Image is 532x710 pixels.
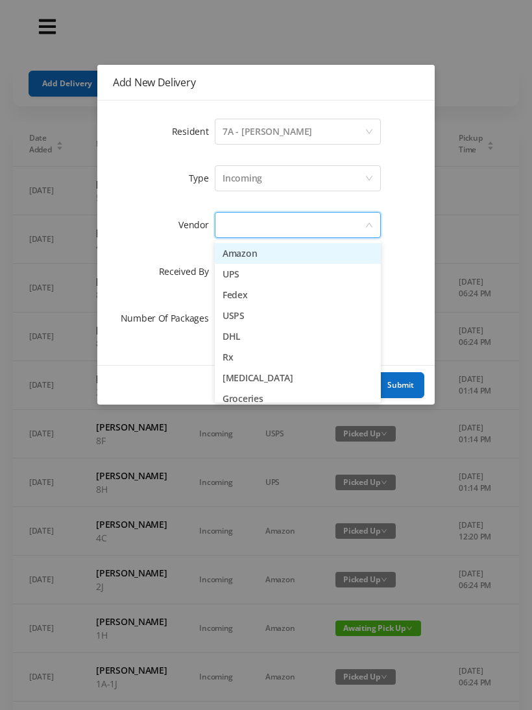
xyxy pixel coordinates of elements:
[377,372,424,398] button: Submit
[223,166,262,191] div: Incoming
[215,326,381,347] li: DHL
[159,265,215,278] label: Received By
[215,285,381,305] li: Fedex
[223,119,312,144] div: 7A - Yuria Kailich
[215,305,381,326] li: USPS
[113,116,419,334] form: Add New Delivery
[365,221,373,230] i: icon: down
[113,75,419,89] div: Add New Delivery
[215,388,381,409] li: Groceries
[178,219,215,231] label: Vendor
[215,264,381,285] li: UPS
[215,347,381,368] li: Rx
[172,125,215,137] label: Resident
[215,243,381,264] li: Amazon
[365,174,373,183] i: icon: down
[121,312,215,324] label: Number Of Packages
[189,172,215,184] label: Type
[215,368,381,388] li: [MEDICAL_DATA]
[365,128,373,137] i: icon: down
